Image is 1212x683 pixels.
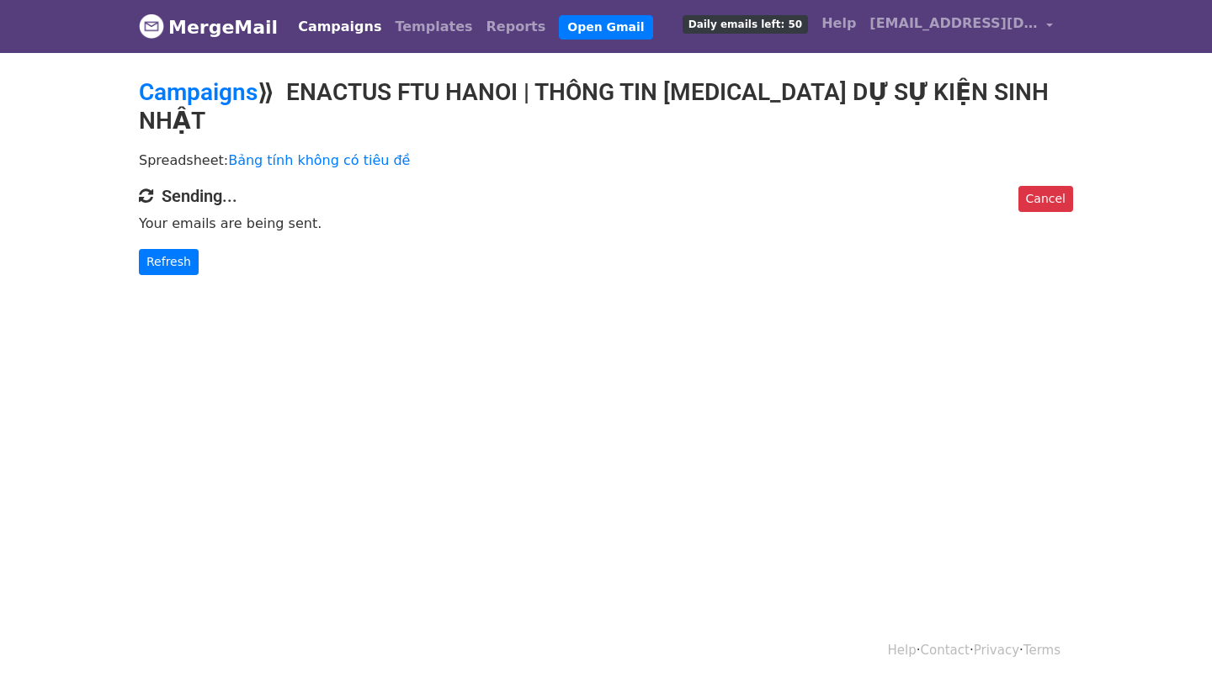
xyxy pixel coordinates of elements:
a: Privacy [974,643,1019,658]
a: [EMAIL_ADDRESS][DOMAIN_NAME] [863,7,1060,46]
h4: Sending... [139,186,1073,206]
a: Reports [480,10,553,44]
img: MergeMail logo [139,13,164,39]
span: Daily emails left: 50 [683,15,808,34]
a: Help [815,7,863,40]
a: Campaigns [139,78,258,106]
a: Cancel [1018,186,1073,212]
span: [EMAIL_ADDRESS][DOMAIN_NAME] [869,13,1038,34]
a: Refresh [139,249,199,275]
p: Your emails are being sent. [139,214,1073,232]
a: Open Gmail [559,15,652,40]
a: Bảng tính không có tiêu đề [228,152,410,168]
a: Templates [388,10,479,44]
h2: ⟫ ENACTUS FTU HANOI | THÔNG TIN [MEDICAL_DATA] DỰ SỰ KIỆN SINH NHẬT [139,78,1073,135]
a: Campaigns [291,10,388,44]
a: Daily emails left: 50 [676,7,815,40]
a: Contact [921,643,970,658]
a: Terms [1023,643,1060,658]
a: Help [888,643,917,658]
p: Spreadsheet: [139,151,1073,169]
a: MergeMail [139,9,278,45]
